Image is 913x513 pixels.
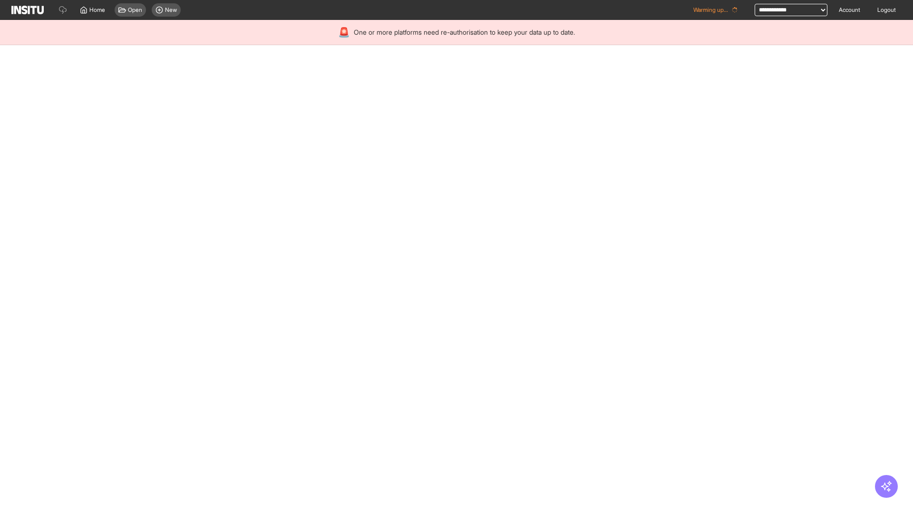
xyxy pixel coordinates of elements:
[11,6,44,14] img: Logo
[128,6,142,14] span: Open
[354,28,575,37] span: One or more platforms need re-authorisation to keep your data up to date.
[338,26,350,39] div: 🚨
[89,6,105,14] span: Home
[693,6,728,14] span: Warming up...
[165,6,177,14] span: New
